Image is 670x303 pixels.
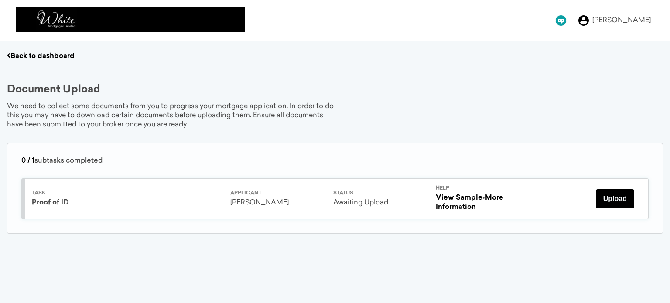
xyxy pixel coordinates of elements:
button: Upload [596,189,634,208]
img: logo [16,7,245,32]
div: • [436,194,532,212]
div: We need to collect some documents from you to progress your mortgage application. In order to do ... [7,102,335,129]
div: subtasks completed [21,157,649,164]
div: Applicant [230,191,326,196]
div: Document Upload [7,85,100,95]
div: Task [32,191,223,196]
div: [PERSON_NAME] [592,17,651,24]
a: Back to dashboard [7,53,75,60]
span: 0 / 1 [21,157,34,164]
div: Proof of ID [32,198,223,208]
div: Help [436,186,532,191]
div: Status [333,191,429,196]
div: Awaiting Upload [333,198,429,208]
div: [PERSON_NAME] [230,198,326,208]
a: View Sample [436,194,482,201]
